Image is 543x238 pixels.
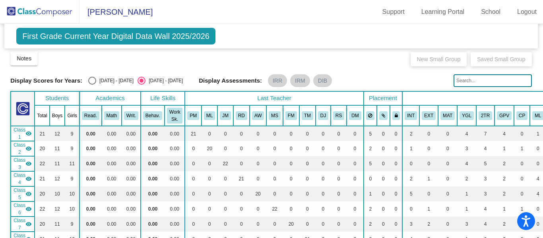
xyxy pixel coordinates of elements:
td: 0 [202,171,217,186]
td: 1 [514,201,530,217]
td: 0.00 [80,217,102,232]
button: 2TR [479,111,492,120]
th: Ruth Suarez [331,105,347,126]
button: JM [220,111,231,120]
button: Read. [82,111,99,120]
th: Introvert [402,105,419,126]
td: 0.00 [141,186,165,201]
td: 0 [316,186,331,201]
td: Morgan Linvill - ICR2/ L/M [11,141,35,156]
td: 0 [185,201,202,217]
mat-icon: visibility [25,130,32,137]
td: 0 [299,126,316,141]
button: Writ. [124,111,138,120]
button: Work Sk. [167,108,182,124]
th: Danielle Murphy [347,105,363,126]
td: 0 [233,201,250,217]
td: 0 [250,201,266,217]
td: 0 [419,126,438,141]
td: 0 [377,217,390,232]
td: 0 [390,156,403,171]
td: 1 [402,141,419,156]
span: Display Scores for Years: [10,77,82,84]
td: 0 [202,156,217,171]
mat-chip: DIB [313,74,332,87]
td: 0.00 [122,217,141,232]
td: 0 [217,201,233,217]
button: DJ [318,111,328,120]
td: 4 [476,201,495,217]
td: 0.00 [80,156,102,171]
td: 0 [514,156,530,171]
th: Total [35,105,49,126]
td: 0 [316,171,331,186]
td: 0 [347,171,363,186]
td: 2 [495,217,514,232]
th: Young for Grade Level [457,105,476,126]
td: 0.00 [141,201,165,217]
td: 2 [402,171,419,186]
td: 0.00 [122,156,141,171]
td: 2 [364,141,377,156]
td: 0 [514,186,530,201]
td: 11 [50,217,65,232]
td: 0 [233,141,250,156]
th: Keep with teacher [390,105,403,126]
td: 12 [50,201,65,217]
td: 0 [377,141,390,156]
td: 0 [185,156,202,171]
span: Notes [17,55,31,62]
td: 22 [217,156,233,171]
td: 0 [438,186,457,201]
td: 0.00 [102,126,122,141]
td: 0.00 [122,186,141,201]
td: 1 [495,201,514,217]
td: 0 [266,217,283,232]
td: 0.00 [80,201,102,217]
td: 4 [476,141,495,156]
th: Keep with students [377,105,390,126]
th: Tara McCloskey-Farmer [299,105,316,126]
td: 1 [364,186,377,201]
td: 0.00 [80,126,102,141]
td: 20 [35,186,49,201]
td: 1 [419,201,438,217]
td: 2 [402,126,419,141]
td: 0 [438,217,457,232]
span: Class 5 [14,187,25,201]
td: 0.00 [165,201,185,217]
td: 0 [316,201,331,217]
td: 0 [250,171,266,186]
td: 3 [476,186,495,201]
button: CP [516,111,527,120]
th: Johanna Mastrogiacomo [217,105,233,126]
td: 1 [457,201,476,217]
th: Students [35,91,80,105]
td: 0.00 [165,141,185,156]
td: 0 [233,126,250,141]
td: 4 [457,126,476,141]
td: 0 [266,171,283,186]
td: 0 [377,156,390,171]
td: 0 [331,186,347,201]
td: 0 [377,126,390,141]
td: 4 [457,156,476,171]
th: Ryane Dougherty [233,105,250,126]
button: TM [302,111,313,120]
td: 0 [283,186,299,201]
a: School [475,6,507,18]
td: Johanna Mastrogiacomo - ICR3/ M/W [11,156,35,171]
td: 3 [476,171,495,186]
mat-chip: IRM [290,74,310,87]
td: 0 [299,156,316,171]
td: 0 [217,126,233,141]
td: 0 [514,171,530,186]
td: 0 [514,126,530,141]
td: 0 [390,186,403,201]
mat-icon: visibility [25,176,32,182]
td: 0.00 [141,141,165,156]
th: Morgan Linvill [202,105,217,126]
td: Pamela Moore - ICR1/ M/ A/ML [11,126,35,141]
td: 11 [50,156,65,171]
button: RS [333,111,344,120]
